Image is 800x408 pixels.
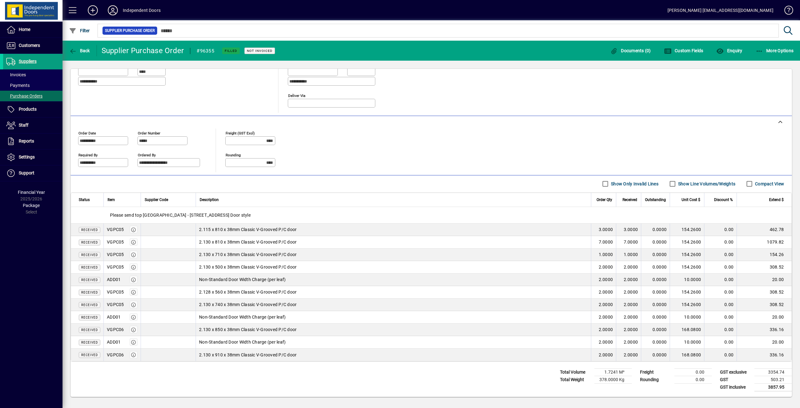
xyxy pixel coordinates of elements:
[3,133,62,149] a: Reports
[616,299,641,311] td: 2.0000
[670,336,704,349] td: 10.0000
[610,181,658,187] label: Show Only Invalid Lines
[677,181,735,187] label: Show Line Volumes/Weights
[107,339,121,345] div: ADD01
[557,368,594,376] td: Total Volume
[714,196,733,203] span: Discount %
[19,154,35,159] span: Settings
[107,326,124,333] div: VGPC06
[737,224,792,236] td: 462.78
[641,311,670,324] td: 0.0000
[225,49,237,53] span: Filled
[19,43,40,48] span: Customers
[107,289,124,295] div: VGPC05
[591,249,616,261] td: 1.0000
[557,376,594,383] td: Total Weight
[138,131,160,135] mat-label: Order number
[6,72,26,77] span: Invoices
[6,83,30,88] span: Payments
[107,239,124,245] div: VGPC05
[682,196,700,203] span: Unit Cost $
[19,139,34,144] span: Reports
[737,261,792,274] td: 308.52
[704,261,737,274] td: 0.00
[737,336,792,349] td: 20.00
[616,249,641,261] td: 1.0000
[737,286,792,299] td: 308.52
[704,349,737,361] td: 0.00
[67,45,92,56] button: Back
[704,249,737,261] td: 0.00
[81,266,98,269] span: Received
[3,118,62,133] a: Staff
[247,49,272,53] span: Not Invoiced
[591,349,616,361] td: 2.0000
[756,48,794,53] span: More Options
[81,341,98,344] span: Received
[3,22,62,38] a: Home
[704,324,737,336] td: 0.00
[737,299,792,311] td: 308.52
[138,153,156,157] mat-label: Ordered by
[641,349,670,361] td: 0.0000
[645,196,666,203] span: Outstanding
[199,326,297,333] span: 2.130 x 850 x 38mm Classic V-Grooved P/C door
[641,336,670,349] td: 0.0000
[226,131,255,135] mat-label: Freight (GST excl)
[81,353,98,357] span: Received
[717,383,754,391] td: GST inclusive
[780,1,792,22] a: Knowledge Base
[81,291,98,294] span: Received
[737,324,792,336] td: 336.16
[591,311,616,324] td: 2.0000
[670,349,704,361] td: 168.0800
[3,165,62,181] a: Support
[3,80,62,91] a: Payments
[670,249,704,261] td: 154.2600
[616,236,641,249] td: 7.0000
[674,376,712,383] td: 0.00
[107,226,124,233] div: VGPC05
[616,324,641,336] td: 2.0000
[105,28,155,34] span: Supplier Purchase Order
[737,236,792,249] td: 1079.82
[199,251,297,258] span: 2.130 x 710 x 38mm Classic V-Grooved P/C door
[69,48,90,53] span: Back
[81,278,98,282] span: Received
[81,316,98,319] span: Received
[3,91,62,101] a: Purchase Orders
[107,314,121,320] div: ADD01
[23,203,40,208] span: Package
[717,376,754,383] td: GST
[107,264,124,270] div: VGPC05
[199,352,297,358] span: 2.130 x 910 x 38mm Classic V-Grooved P/C door
[670,299,704,311] td: 154.2600
[591,224,616,236] td: 3.0000
[591,286,616,299] td: 2.0000
[717,368,754,376] td: GST exclusive
[754,383,792,391] td: 3857.95
[107,301,124,308] div: VGPC05
[107,276,121,283] div: ADD01
[670,236,704,249] td: 154.2600
[62,45,97,56] app-page-header-button: Back
[591,299,616,311] td: 2.0000
[616,261,641,274] td: 2.0000
[737,349,792,361] td: 336.16
[288,93,305,98] mat-label: Deliver via
[81,328,98,332] span: Received
[102,46,184,56] div: Supplier Purchase Order
[704,274,737,286] td: 0.00
[199,289,297,295] span: 2.128 x 560 x 38mm Classic V-Grooved P/C door
[670,286,704,299] td: 154.2600
[754,368,792,376] td: 3354.74
[641,324,670,336] td: 0.0000
[591,274,616,286] td: 2.0000
[83,5,103,16] button: Add
[754,45,795,56] button: More Options
[597,196,612,203] span: Order Qty
[704,286,737,299] td: 0.00
[3,69,62,80] a: Invoices
[769,196,784,203] span: Extend $
[591,336,616,349] td: 2.0000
